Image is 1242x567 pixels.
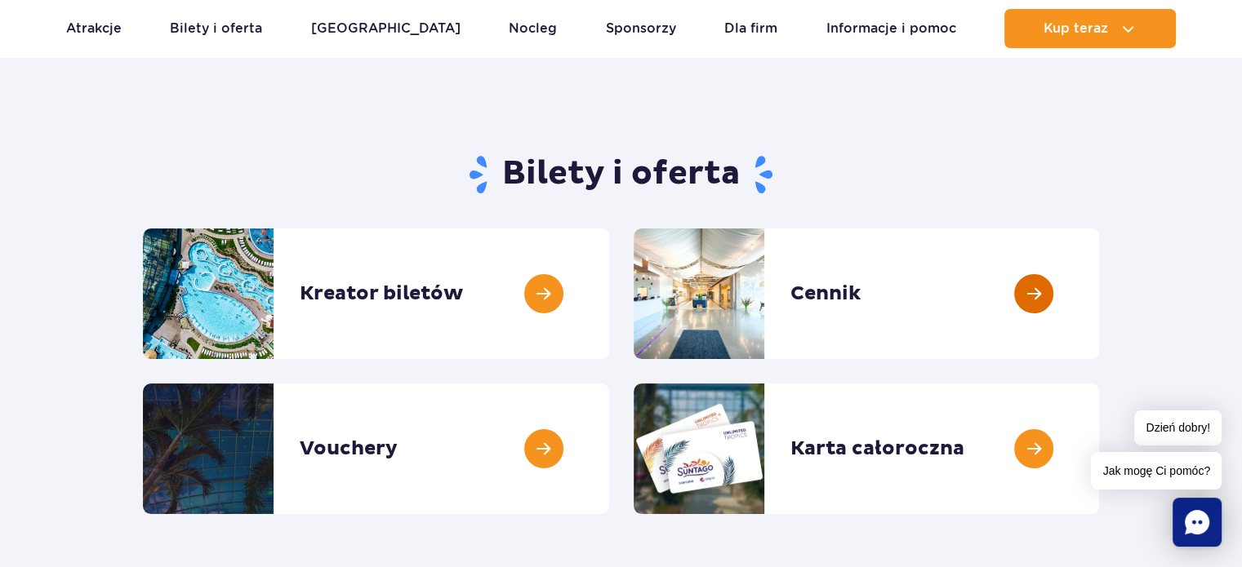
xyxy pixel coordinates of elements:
span: Jak mogę Ci pomóc? [1091,452,1222,489]
a: Sponsorzy [606,9,676,48]
h1: Bilety i oferta [143,153,1099,196]
span: Dzień dobry! [1134,410,1222,445]
a: Informacje i pomoc [826,9,956,48]
span: Kup teraz [1044,21,1108,36]
a: Dla firm [724,9,777,48]
a: Atrakcje [66,9,122,48]
a: Nocleg [509,9,557,48]
a: [GEOGRAPHIC_DATA] [311,9,461,48]
div: Chat [1173,498,1222,547]
button: Kup teraz [1004,9,1176,48]
a: Bilety i oferta [170,9,262,48]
